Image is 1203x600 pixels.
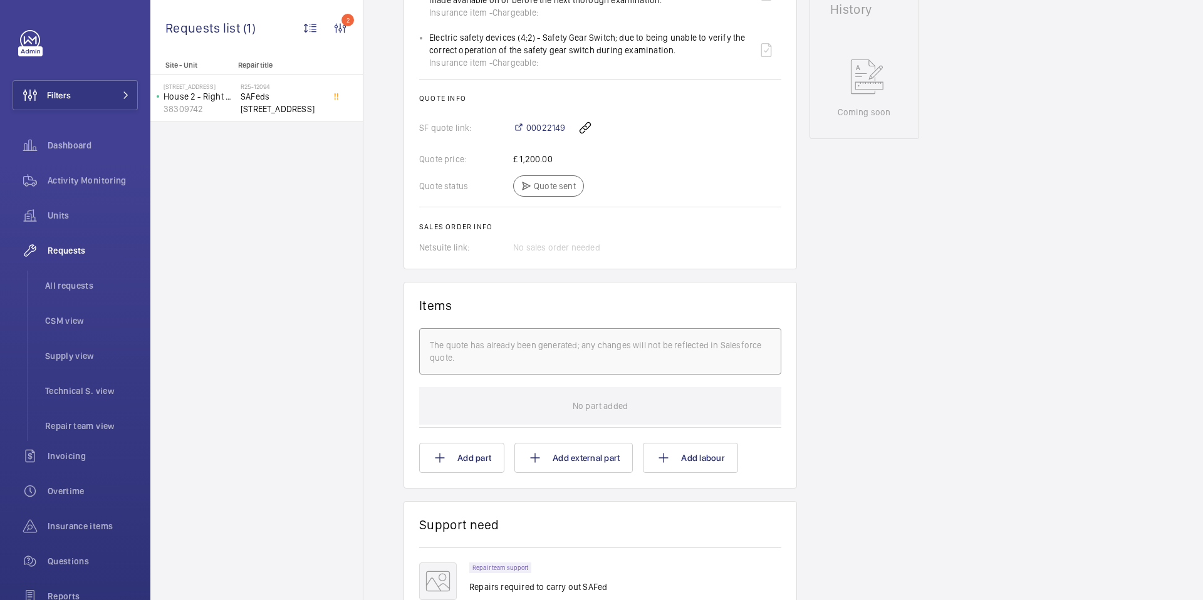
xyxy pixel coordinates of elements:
p: Coming soon [838,106,890,118]
h1: History [830,3,898,16]
button: Filters [13,80,138,110]
p: House 2 - Right hand block kone mono [164,90,236,103]
span: SAFeds [STREET_ADDRESS] [241,90,323,115]
h2: R25-12094 [241,83,323,90]
span: Technical S. view [45,385,138,397]
span: Dashboard [48,139,138,152]
p: Repair team support [472,566,528,570]
p: 38309742 [164,103,236,115]
button: Add labour [643,443,738,473]
span: Insurance item - [429,56,492,69]
span: Supply view [45,349,138,362]
p: Site - Unit [150,61,233,70]
p: No part added [573,387,628,425]
span: Units [48,209,138,222]
h2: Sales order info [419,222,781,231]
button: Add external part [514,443,633,473]
span: Insurance items [48,520,138,532]
span: Requests [48,244,138,257]
span: Requests list [165,20,243,36]
p: Repair title [238,61,321,70]
h2: Quote info [419,94,781,103]
span: Invoicing [48,450,138,462]
span: Chargeable: [492,6,538,19]
span: Chargeable: [492,56,538,69]
p: Repairs required to carry out SAFed [469,581,607,593]
span: Questions [48,555,138,567]
p: [STREET_ADDRESS] [164,83,236,90]
span: Repair team view [45,420,138,432]
span: Insurance item - [429,6,492,19]
h1: Items [419,297,452,313]
span: 00022149 [526,122,565,134]
span: All requests [45,279,138,292]
a: 00022149 [513,122,565,134]
span: Activity Monitoring [48,174,138,187]
div: The quote has already been generated; any changes will not be reflected in Salesforce quote. [430,339,771,364]
button: Add part [419,443,504,473]
span: Filters [47,89,71,101]
h1: Support need [419,517,499,532]
span: Overtime [48,485,138,497]
span: CSM view [45,314,138,327]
